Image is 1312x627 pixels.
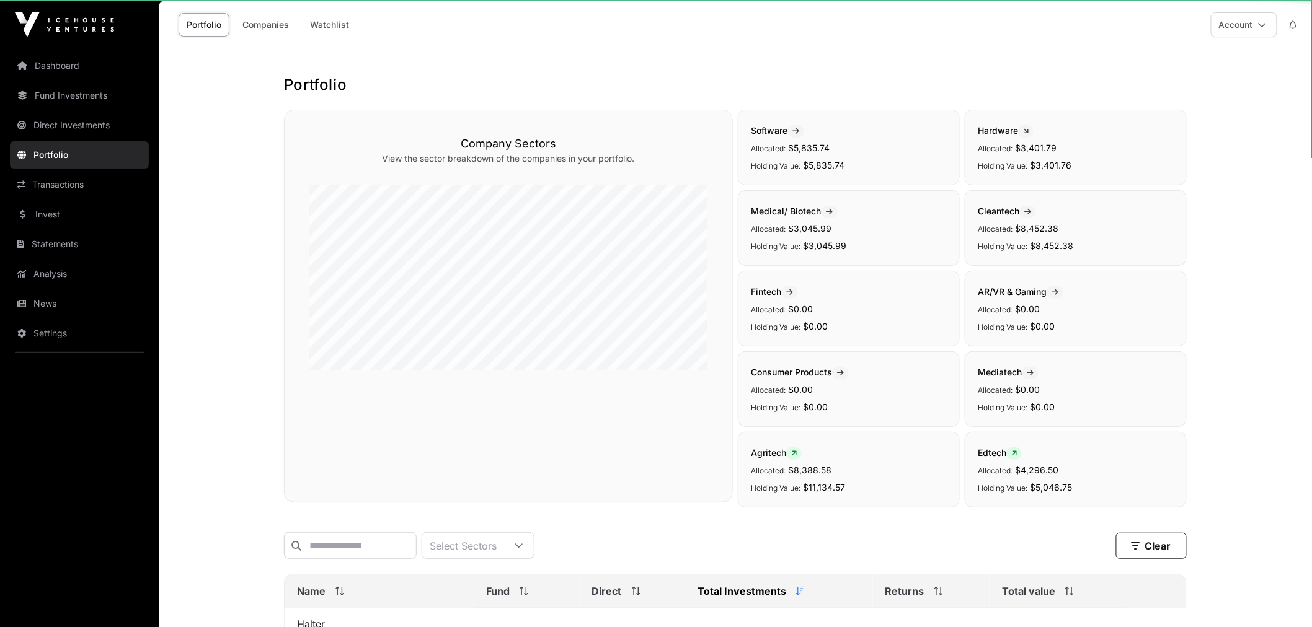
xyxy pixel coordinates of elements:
[751,242,800,251] span: Holding Value:
[885,584,924,598] span: Returns
[751,322,800,331] span: Holding Value:
[302,13,357,37] a: Watchlist
[803,321,828,331] span: $0.00
[10,171,149,198] a: Transactions
[751,466,786,475] span: Allocated:
[751,125,804,136] span: Software
[1015,384,1040,395] span: $0.00
[1030,160,1071,170] span: $3,401.76
[1116,533,1187,559] button: Clear
[978,125,1034,136] span: Hardware
[751,403,800,412] span: Holding Value:
[978,305,1013,314] span: Allocated:
[486,584,510,598] span: Fund
[10,260,149,287] a: Analysis
[788,223,831,234] span: $3,045.99
[788,384,813,395] span: $0.00
[1030,321,1055,331] span: $0.00
[788,142,830,153] span: $5,835.74
[592,584,622,598] span: Direct
[1030,482,1072,493] span: $5,046.75
[751,305,786,314] span: Allocated:
[422,533,504,558] div: Select Sectors
[803,482,845,493] span: $11,134.57
[10,290,149,317] a: News
[10,141,149,169] a: Portfolio
[10,201,149,228] a: Invest
[297,584,326,598] span: Name
[788,465,831,475] span: $8,388.58
[751,206,838,216] span: Medical/ Biotech
[10,320,149,347] a: Settings
[751,144,786,153] span: Allocated:
[978,483,1027,493] span: Holding Value:
[751,367,849,377] span: Consumer Products
[978,161,1027,170] span: Holding Value:
[751,385,786,395] span: Allocated:
[788,304,813,314] span: $0.00
[978,144,1013,153] span: Allocated:
[234,13,297,37] a: Companies
[1015,223,1058,234] span: $8,452.38
[803,240,846,251] span: $3,045.99
[179,13,229,37] a: Portfolio
[978,466,1013,475] span: Allocated:
[10,230,149,258] a: Statements
[803,160,844,170] span: $5,835.74
[10,112,149,139] a: Direct Investments
[1030,240,1073,251] span: $8,452.38
[1015,465,1058,475] span: $4,296.50
[10,52,149,79] a: Dashboard
[1250,568,1312,627] iframe: Chat Widget
[978,367,1039,377] span: Mediatech
[10,82,149,109] a: Fund Investments
[1211,12,1277,37] button: Account
[978,385,1013,395] span: Allocated:
[751,286,798,297] span: Fintech
[751,161,800,170] span: Holding Value:
[309,135,707,152] h3: Company Sectors
[698,584,786,598] span: Total Investments
[978,286,1063,297] span: AR/VR & Gaming
[1015,142,1057,153] span: $3,401.79
[978,206,1036,216] span: Cleantech
[978,322,1027,331] span: Holding Value:
[978,224,1013,234] span: Allocated:
[978,447,1022,458] span: Edtech
[803,401,828,412] span: $0.00
[309,152,707,165] p: View the sector breakdown of the companies in your portfolio.
[284,75,1187,95] h1: Portfolio
[751,447,802,458] span: Agritech
[1015,304,1040,314] span: $0.00
[1030,401,1055,412] span: $0.00
[751,483,800,493] span: Holding Value:
[978,403,1027,412] span: Holding Value:
[978,242,1027,251] span: Holding Value:
[751,224,786,234] span: Allocated:
[15,12,114,37] img: Icehouse Ventures Logo
[1002,584,1055,598] span: Total value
